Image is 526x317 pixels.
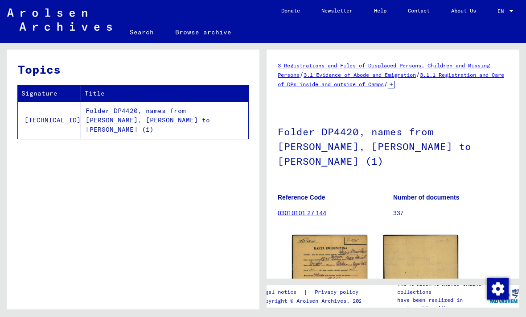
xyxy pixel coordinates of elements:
b: Reference Code [278,194,325,201]
p: have been realized in partnership with [397,296,488,312]
div: Change consent [487,278,508,299]
th: Signature [18,86,81,101]
img: Change consent [487,278,509,300]
th: Title [81,86,248,101]
span: EN [497,8,507,14]
h3: Topics [18,61,248,78]
img: Arolsen_neg.svg [7,8,112,31]
td: Folder DP4420, names from [PERSON_NAME], [PERSON_NAME] to [PERSON_NAME] (1) [81,101,248,139]
p: 337 [393,209,508,218]
a: Browse archive [164,21,242,43]
a: 03010101 27 144 [278,209,326,217]
span: / [416,71,420,79]
a: Privacy policy [308,288,369,297]
a: 3 Registrations and Files of Displaced Persons, Children and Missing Persons [278,62,490,78]
div: | [259,288,369,297]
span: / [384,80,388,88]
p: The Arolsen Archives online collections [397,280,488,296]
a: Legal notice [259,288,304,297]
p: Copyright © Arolsen Archives, 2021 [259,297,369,305]
h1: Folder DP4420, names from [PERSON_NAME], [PERSON_NAME] to [PERSON_NAME] (1) [278,111,508,180]
b: Number of documents [393,194,460,201]
td: [TECHNICAL_ID] [18,101,81,139]
a: Search [119,21,164,43]
a: 3.1 Evidence of Abode and Emigration [304,71,416,78]
span: / [300,71,304,79]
